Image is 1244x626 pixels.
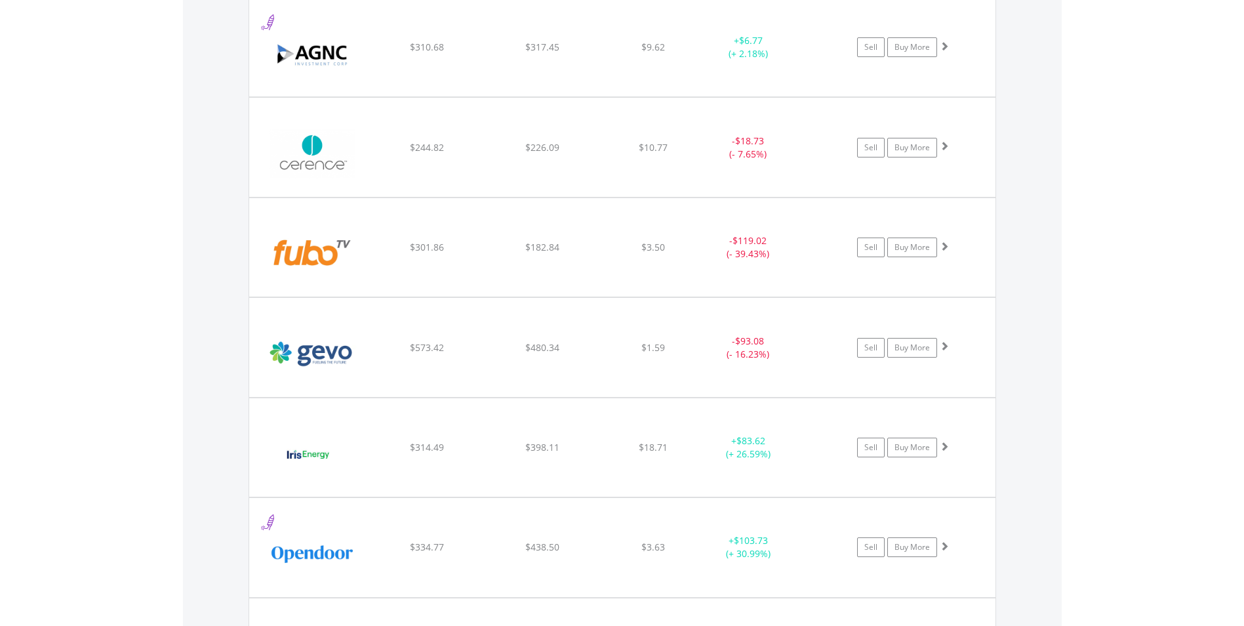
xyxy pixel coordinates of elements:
[699,34,798,60] div: + (+ 2.18%)
[525,241,559,253] span: $182.84
[641,41,665,53] span: $9.62
[525,141,559,154] span: $226.09
[857,338,885,358] a: Sell
[735,135,764,147] span: $18.73
[410,41,444,53] span: $310.68
[857,537,885,557] a: Sell
[410,541,444,553] span: $334.77
[857,138,885,157] a: Sell
[256,415,369,493] img: EQU.US.IREN.png
[734,534,768,547] span: $103.73
[525,41,559,53] span: $317.45
[641,241,665,253] span: $3.50
[857,37,885,57] a: Sell
[410,141,444,154] span: $244.82
[739,34,763,47] span: $6.77
[699,234,798,261] div: - (- 39.43%)
[699,534,798,560] div: + (+ 30.99%)
[736,434,765,447] span: $83.62
[887,338,937,358] a: Buy More
[525,341,559,354] span: $480.34
[639,441,668,453] span: $18.71
[256,14,369,93] img: EQU.US.AGNC.png
[410,441,444,453] span: $314.49
[639,141,668,154] span: $10.77
[641,341,665,354] span: $1.59
[256,114,369,193] img: EQU.US.CRNC.png
[410,341,444,354] span: $573.42
[525,441,559,453] span: $398.11
[887,438,937,457] a: Buy More
[732,234,767,247] span: $119.02
[525,541,559,553] span: $438.50
[641,541,665,553] span: $3.63
[699,335,798,361] div: - (- 16.23%)
[735,335,764,347] span: $93.08
[857,238,885,257] a: Sell
[887,37,937,57] a: Buy More
[887,537,937,557] a: Buy More
[699,434,798,461] div: + (+ 26.59%)
[256,215,369,293] img: EQU.US.FUBO.png
[887,238,937,257] a: Buy More
[857,438,885,457] a: Sell
[256,514,369,593] img: EQU.US.OPEN.png
[256,314,369,393] img: EQU.US.GEVO.png
[887,138,937,157] a: Buy More
[410,241,444,253] span: $301.86
[699,135,798,161] div: - (- 7.65%)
